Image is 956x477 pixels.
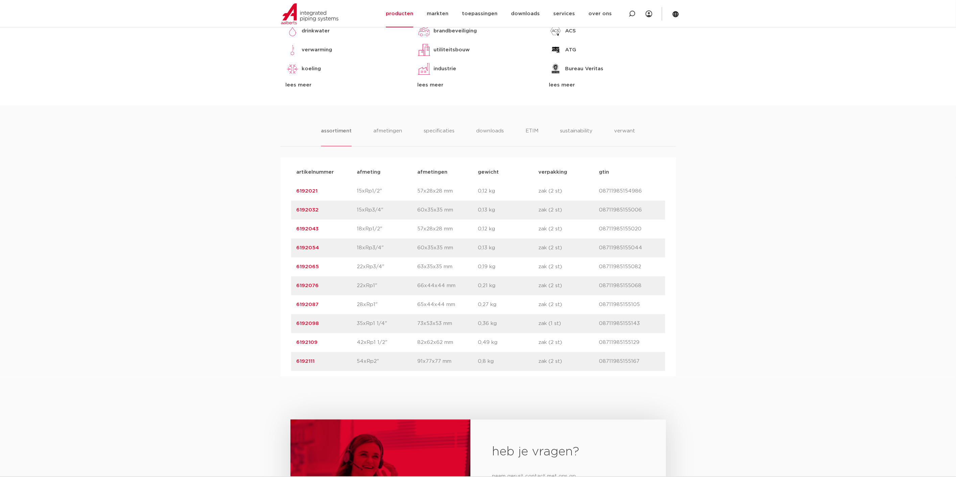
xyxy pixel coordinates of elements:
[539,338,599,347] p: zak (2 st)
[565,46,576,54] p: ATG
[297,302,319,307] a: 6192087
[357,338,418,347] p: 42xRp1 1/2"
[539,263,599,271] p: zak (2 st)
[418,168,478,176] p: afmetingen
[297,340,318,345] a: 6192109
[478,168,539,176] p: gewicht
[417,24,431,38] img: brandbeveiliging
[599,301,660,309] p: 08711985155105
[297,226,319,231] a: 6192043
[599,282,660,290] p: 08711985155068
[297,264,319,269] a: 6192065
[539,244,599,252] p: zak (2 st)
[549,81,670,89] div: lees meer
[539,357,599,366] p: zak (2 st)
[478,338,539,347] p: 0,49 kg
[297,168,357,176] p: artikelnummer
[418,263,478,271] p: 63x35x35 mm
[297,207,319,212] a: 6192032
[599,244,660,252] p: 08711985155044
[599,206,660,214] p: 08711985155006
[286,81,407,89] div: lees meer
[418,301,478,309] p: 65x44x44 mm
[297,359,315,364] a: 6192111
[418,320,478,328] p: 73x53x53 mm
[297,189,318,194] a: 6192021
[478,263,539,271] p: 0,19 kg
[478,225,539,233] p: 0,12 kg
[434,27,477,35] p: brandbeveiliging
[418,282,478,290] p: 66x44x44 mm
[418,244,478,252] p: 60x35x35 mm
[478,301,539,309] p: 0,27 kg
[478,357,539,366] p: 0,8 kg
[418,357,478,366] p: 91x77x77 mm
[417,43,431,57] img: utiliteitsbouw
[373,127,402,146] li: afmetingen
[539,168,599,176] p: verpakking
[434,65,456,73] p: industrie
[549,24,562,38] img: ACS
[539,282,599,290] p: zak (2 st)
[478,244,539,252] p: 0,13 kg
[478,282,539,290] p: 0,21 kg
[424,127,454,146] li: specificaties
[417,81,539,89] div: lees meer
[286,62,299,76] img: koeling
[599,187,660,195] p: 08711985154986
[357,244,418,252] p: 18xRp3/4"
[357,206,418,214] p: 15xRp3/4"
[599,338,660,347] p: 08711985155129
[302,46,332,54] p: verwarming
[417,62,431,76] img: industrie
[418,187,478,195] p: 57x28x28 mm
[549,43,562,57] img: ATG
[357,225,418,233] p: 18xRp1/2"
[297,321,319,326] a: 6192098
[599,357,660,366] p: 08711985155167
[321,127,352,146] li: assortiment
[539,225,599,233] p: zak (2 st)
[286,43,299,57] img: verwarming
[565,65,603,73] p: Bureau Veritas
[357,301,418,309] p: 28xRp1"
[357,282,418,290] p: 22xRp1"
[539,320,599,328] p: zak (1 st)
[418,338,478,347] p: 82x62x62 mm
[418,206,478,214] p: 60x35x35 mm
[599,168,660,176] p: gtin
[297,245,319,250] a: 6192054
[302,27,330,35] p: drinkwater
[599,225,660,233] p: 08711985155020
[492,444,644,460] h2: heb je vragen?
[539,206,599,214] p: zak (2 st)
[357,263,418,271] p: 22xRp3/4"
[302,65,321,73] p: koeling
[357,187,418,195] p: 15xRp1/2"
[357,357,418,366] p: 54xRp2"
[549,62,562,76] img: Bureau Veritas
[526,127,538,146] li: ETIM
[539,301,599,309] p: zak (2 st)
[478,206,539,214] p: 0,13 kg
[286,24,299,38] img: drinkwater
[478,187,539,195] p: 0,12 kg
[599,320,660,328] p: 08711985155143
[357,320,418,328] p: 35xRp1 1/4"
[614,127,635,146] li: verwant
[478,320,539,328] p: 0,36 kg
[539,187,599,195] p: zak (2 st)
[599,263,660,271] p: 08711985155082
[434,46,470,54] p: utiliteitsbouw
[560,127,592,146] li: sustainability
[476,127,504,146] li: downloads
[357,168,418,176] p: afmeting
[565,27,576,35] p: ACS
[297,283,319,288] a: 6192076
[418,225,478,233] p: 57x28x28 mm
